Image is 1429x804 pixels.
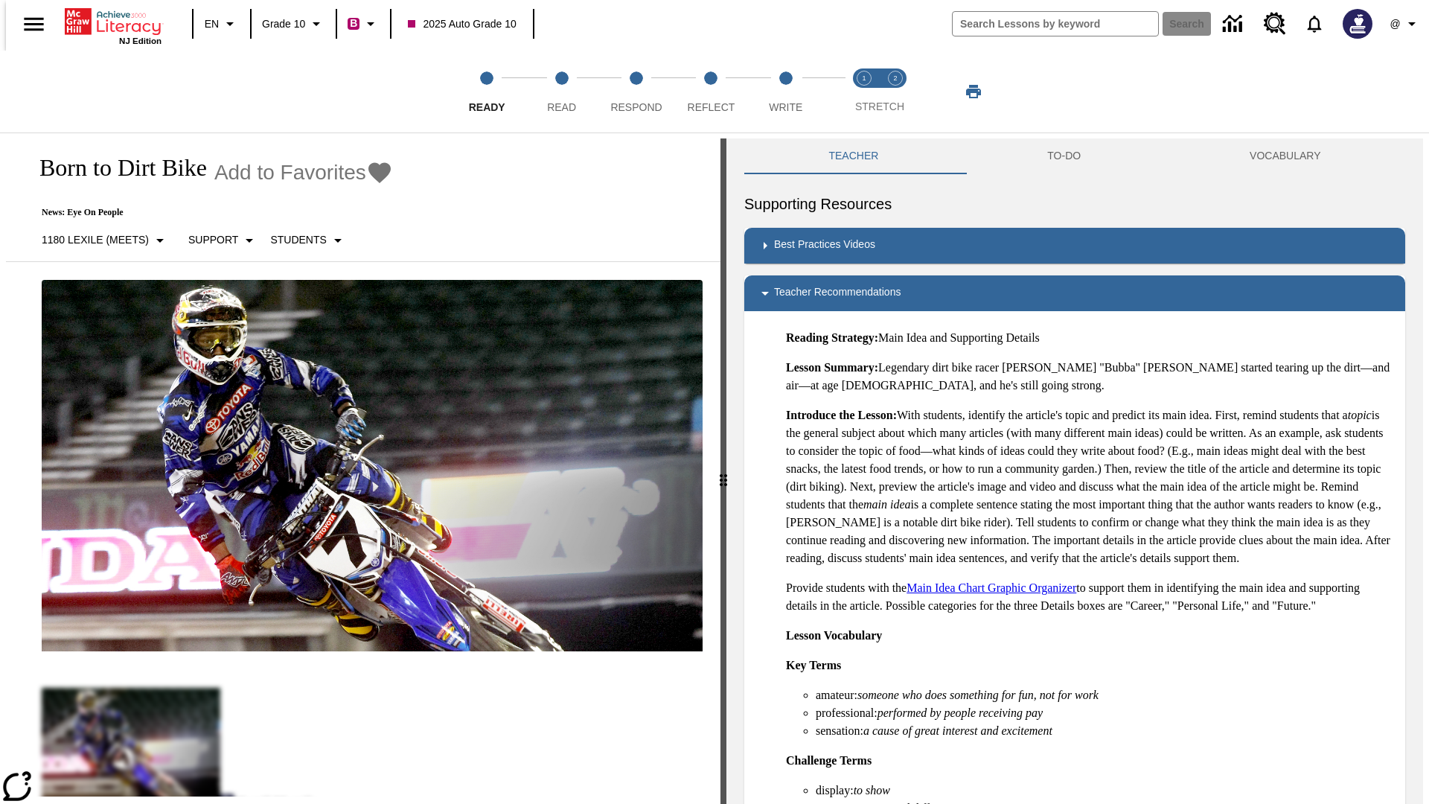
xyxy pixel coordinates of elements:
[907,581,1076,594] a: Main Idea Chart Graphic Organizer
[6,138,720,797] div: reading
[65,5,162,45] div: Home
[688,101,735,113] span: Reflect
[726,138,1423,804] div: activity
[855,100,904,112] span: STRETCH
[786,629,882,642] strong: Lesson Vocabulary
[444,51,530,133] button: Ready step 1 of 5
[774,284,901,302] p: Teacher Recommendations
[214,161,366,185] span: Add to Favorites
[24,207,393,218] p: News: Eye On People
[1214,4,1255,45] a: Data Center
[863,724,1052,737] em: a cause of great interest and excitement
[816,782,1393,800] li: display:
[42,232,149,248] p: 1180 Lexile (Meets)
[893,74,897,82] text: 2
[342,10,386,37] button: Boost Class color is violet red. Change class color
[786,359,1393,395] p: Legendary dirt bike racer [PERSON_NAME] "Bubba" [PERSON_NAME] started tearing up the dirt—and air...
[42,280,703,652] img: Motocross racer James Stewart flies through the air on his dirt bike.
[953,12,1158,36] input: search field
[816,686,1393,704] li: amateur:
[786,659,841,671] strong: Key Terms
[786,409,897,421] strong: Introduce the Lesson:
[1295,4,1334,43] a: Notifications
[786,579,1393,615] p: Provide students with the to support them in identifying the main idea and supporting details in ...
[408,16,516,32] span: 2025 Auto Grade 10
[593,51,680,133] button: Respond step 3 of 5
[744,275,1405,311] div: Teacher Recommendations
[270,232,326,248] p: Students
[188,232,238,248] p: Support
[214,159,393,185] button: Add to Favorites - Born to Dirt Bike
[744,228,1405,264] div: Best Practices Videos
[963,138,1166,174] button: TO-DO
[786,406,1393,567] p: With students, identify the article's topic and predict its main idea. First, remind students tha...
[786,361,878,374] strong: Lesson Summary:
[1334,4,1381,43] button: Select a new avatar
[744,138,963,174] button: Teacher
[350,14,357,33] span: B
[264,227,352,254] button: Select Student
[874,51,917,133] button: Stretch Respond step 2 of 2
[182,227,264,254] button: Scaffolds, Support
[816,704,1393,722] li: professional:
[1343,9,1372,39] img: Avatar
[744,192,1405,216] h6: Supporting Resources
[610,101,662,113] span: Respond
[518,51,604,133] button: Read step 2 of 5
[12,2,56,46] button: Open side menu
[547,101,576,113] span: Read
[816,722,1393,740] li: sensation:
[1348,409,1372,421] em: topic
[744,138,1405,174] div: Instructional Panel Tabs
[1255,4,1295,44] a: Resource Center, Will open in new tab
[469,101,505,113] span: Ready
[668,51,754,133] button: Reflect step 4 of 5
[877,706,1043,719] em: performed by people receiving pay
[786,331,878,344] strong: Reading Strategy:
[769,101,802,113] span: Write
[24,154,207,182] h1: Born to Dirt Bike
[854,784,890,797] em: to show
[119,36,162,45] span: NJ Edition
[862,74,866,82] text: 1
[1166,138,1405,174] button: VOCABULARY
[786,754,872,767] strong: Challenge Terms
[1381,10,1429,37] button: Profile/Settings
[262,16,305,32] span: Grade 10
[205,16,219,32] span: EN
[36,227,175,254] button: Select Lexile, 1180 Lexile (Meets)
[743,51,829,133] button: Write step 5 of 5
[256,10,331,37] button: Grade: Grade 10, Select a grade
[950,78,997,105] button: Print
[720,138,726,804] div: Press Enter or Spacebar and then press right and left arrow keys to move the slider
[774,237,875,255] p: Best Practices Videos
[198,10,246,37] button: Language: EN, Select a language
[843,51,886,133] button: Stretch Read step 1 of 2
[1390,16,1400,32] span: @
[786,329,1393,347] p: Main Idea and Supporting Details
[857,689,1099,701] em: someone who does something for fun, not for work
[863,498,911,511] em: main idea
